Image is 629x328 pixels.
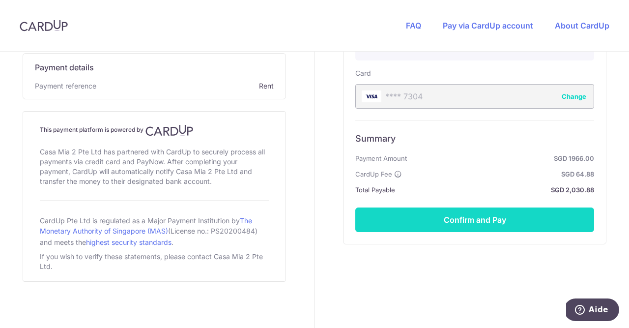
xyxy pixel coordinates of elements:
[35,81,96,91] span: Payment reference
[355,68,371,78] label: Card
[406,168,594,180] strong: SGD 64.88
[100,81,274,91] span: Rent
[399,184,594,196] strong: SGD 2,030.88
[35,61,94,73] span: Payment details
[562,91,586,101] button: Change
[566,298,619,323] iframe: Ouvre un widget dans lequel vous pouvez trouver plus d’informations
[355,168,392,180] span: CardUp Fee
[355,133,594,145] h6: Summary
[145,124,194,136] img: CardUp
[355,208,594,232] button: Confirm and Pay
[40,250,269,273] div: If you wish to verify these statements, please contact Casa Mia 2 Pte Ltd.
[355,152,407,164] span: Payment Amount
[40,124,269,136] h4: This payment platform is powered by
[40,145,269,188] div: Casa Mia 2 Pte Ltd has partnered with CardUp to securely process all payments via credit card and...
[555,21,609,30] a: About CardUp
[406,21,421,30] a: FAQ
[443,21,533,30] a: Pay via CardUp account
[20,20,68,31] img: CardUp
[86,238,172,246] a: highest security standards
[355,184,395,196] span: Total Payable
[40,212,269,250] div: CardUp Pte Ltd is regulated as a Major Payment Institution by (License no.: PS20200484) and meets...
[411,152,594,164] strong: SGD 1966.00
